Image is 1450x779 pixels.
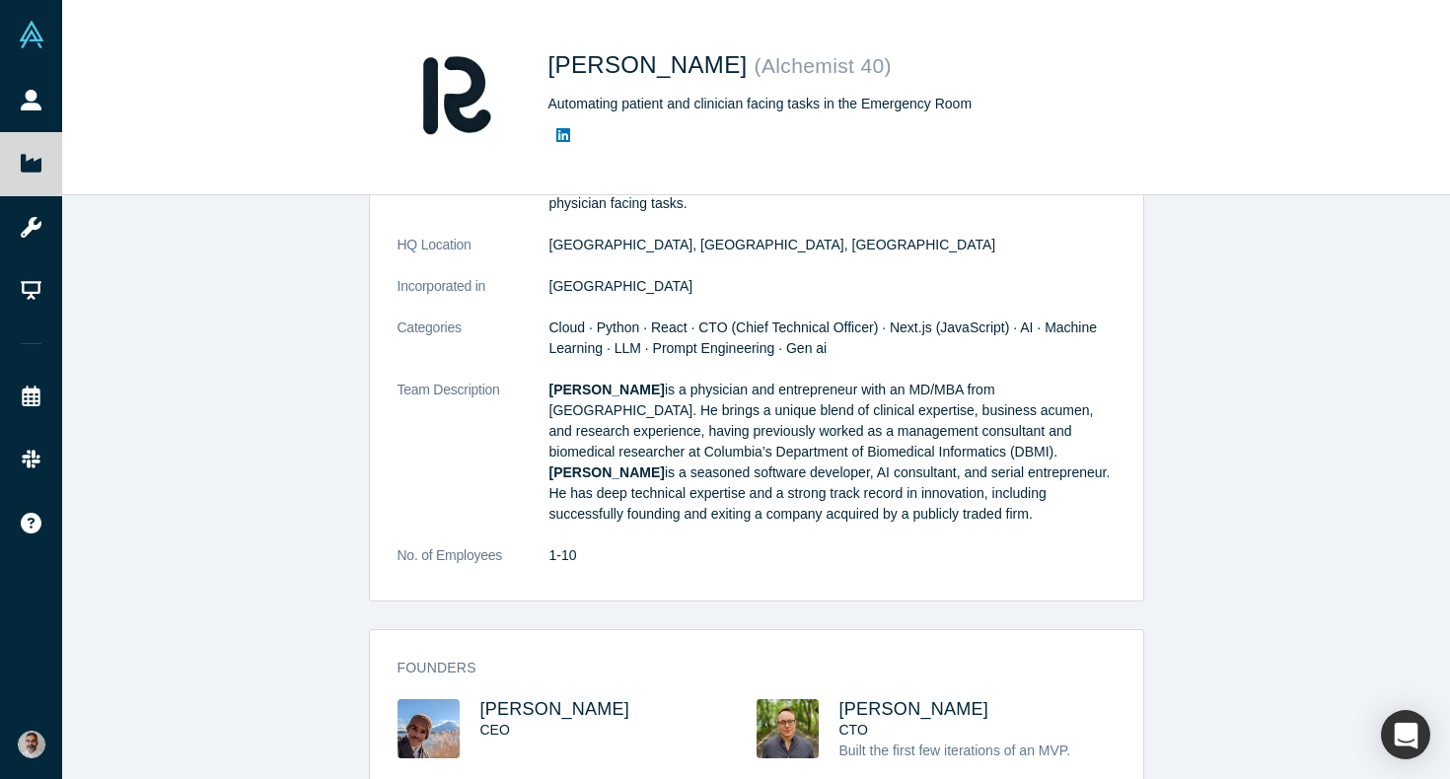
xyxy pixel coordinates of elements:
[18,731,45,758] img: Gotam Bhardwaj's Account
[549,319,1098,356] span: Cloud · Python · React · CTO (Chief Technical Officer) · Next.js (JavaScript) · AI · Machine Lear...
[18,21,45,48] img: Alchemist Vault Logo
[549,276,1116,297] dd: [GEOGRAPHIC_DATA]
[755,54,892,77] small: ( Alchemist 40 )
[398,318,549,380] dt: Categories
[398,235,549,276] dt: HQ Location
[549,382,665,397] strong: [PERSON_NAME]
[480,722,510,738] span: CEO
[839,699,989,719] a: [PERSON_NAME]
[549,464,665,480] strong: [PERSON_NAME]
[398,173,549,235] dt: Description
[398,380,549,545] dt: Team Description
[839,722,868,738] span: CTO
[839,743,1071,758] span: Built the first few iterations of an MVP.
[548,51,755,78] span: [PERSON_NAME]
[549,235,1116,255] dd: [GEOGRAPHIC_DATA], [GEOGRAPHIC_DATA], [GEOGRAPHIC_DATA]
[383,29,521,167] img: Renna's Logo
[398,699,460,758] img: Mutaz Musa's Profile Image
[549,380,1116,525] p: is a physician and entrepreneur with an MD/MBA from [GEOGRAPHIC_DATA]. He brings a unique blend o...
[757,699,819,758] img: Alex Glebov's Profile Image
[548,94,1101,114] div: Automating patient and clinician facing tasks in the Emergency Room
[480,699,630,719] a: [PERSON_NAME]
[549,545,1116,566] dd: 1-10
[398,545,549,587] dt: No. of Employees
[398,276,549,318] dt: Incorporated in
[398,658,1088,678] h3: Founders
